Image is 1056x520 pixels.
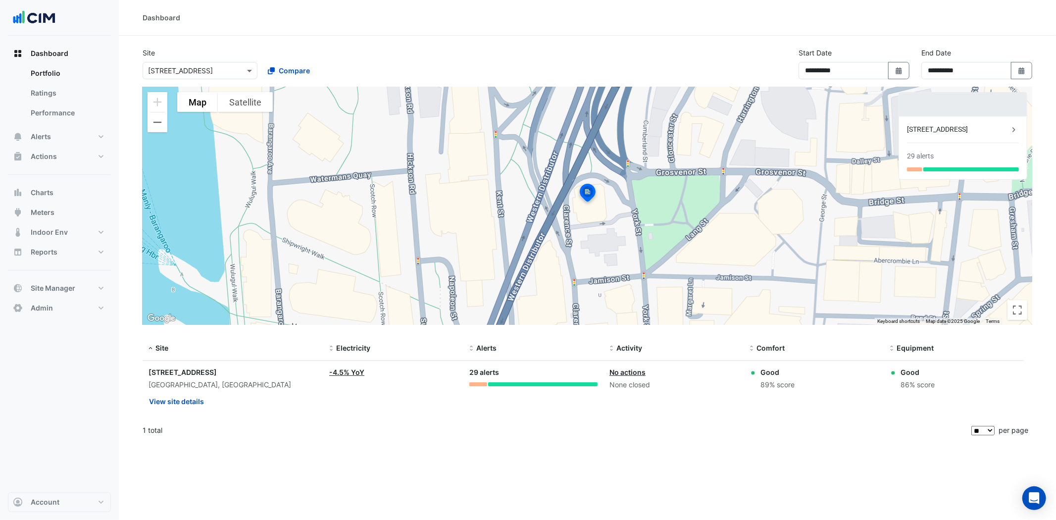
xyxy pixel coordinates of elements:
button: Keyboard shortcuts [877,318,920,325]
a: Portfolio [23,63,111,83]
span: Electricity [336,344,370,352]
span: Alerts [31,132,51,142]
a: Open this area in Google Maps (opens a new window) [145,312,178,325]
span: Indoor Env [31,227,68,237]
fa-icon: Select Date [895,66,904,75]
span: Charts [31,188,53,198]
app-icon: Dashboard [13,49,23,58]
div: [GEOGRAPHIC_DATA], [GEOGRAPHIC_DATA] [149,379,317,391]
a: No actions [609,368,646,376]
span: Meters [31,208,54,217]
img: Google [145,312,178,325]
button: Dashboard [8,44,111,63]
a: Terms [986,318,1000,324]
span: Account [31,497,59,507]
button: Zoom in [148,92,167,112]
div: Dashboard [8,63,111,127]
app-icon: Meters [13,208,23,217]
div: None closed [609,379,738,391]
app-icon: Admin [13,303,23,313]
button: Meters [8,203,111,222]
div: Good [901,367,935,377]
span: Reports [31,247,57,257]
div: 1 total [143,418,969,443]
button: Account [8,492,111,512]
span: Site Manager [31,283,75,293]
button: Reports [8,242,111,262]
button: Show satellite imagery [218,92,273,112]
span: Comfort [756,344,785,352]
div: 89% score [760,379,795,391]
span: per page [999,426,1028,434]
button: Actions [8,147,111,166]
app-icon: Indoor Env [13,227,23,237]
div: 86% score [901,379,935,391]
span: Admin [31,303,53,313]
label: Site [143,48,155,58]
button: Alerts [8,127,111,147]
span: Map data ©2025 Google [926,318,980,324]
button: Zoom out [148,112,167,132]
div: Dashboard [143,12,180,23]
button: Admin [8,298,111,318]
label: Start Date [799,48,832,58]
button: Compare [261,62,316,79]
span: Site [155,344,168,352]
button: Site Manager [8,278,111,298]
button: Charts [8,183,111,203]
div: 29 alerts [907,151,934,161]
div: Open Intercom Messenger [1022,486,1046,510]
fa-icon: Select Date [1017,66,1026,75]
app-icon: Site Manager [13,283,23,293]
span: Alerts [476,344,497,352]
button: Indoor Env [8,222,111,242]
app-icon: Charts [13,188,23,198]
a: Performance [23,103,111,123]
span: Actions [31,152,57,161]
button: Toggle fullscreen view [1007,300,1027,320]
label: End Date [921,48,951,58]
img: Company Logo [12,8,56,28]
span: Equipment [897,344,934,352]
img: site-pin-selected.svg [577,182,599,206]
span: Dashboard [31,49,68,58]
div: 29 alerts [469,367,598,378]
button: View site details [149,393,204,410]
button: Show street map [177,92,218,112]
div: [STREET_ADDRESS] [149,367,317,377]
app-icon: Actions [13,152,23,161]
a: -4.5% YoY [329,368,364,376]
span: Compare [279,65,310,76]
span: Activity [616,344,642,352]
div: [STREET_ADDRESS] [907,124,1009,135]
div: Good [760,367,795,377]
app-icon: Reports [13,247,23,257]
app-icon: Alerts [13,132,23,142]
a: Ratings [23,83,111,103]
